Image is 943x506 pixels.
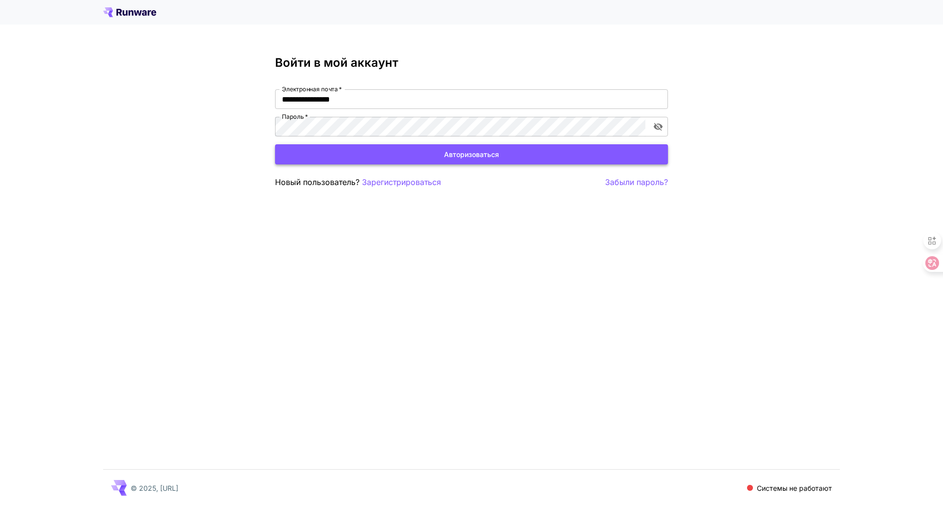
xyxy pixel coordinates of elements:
[605,176,668,188] button: Забыли пароль?
[757,484,832,492] font: Системы не работают
[605,177,668,187] font: Забыли пароль?
[131,484,178,492] font: © 2025, [URL]
[275,55,398,70] font: Войти в мой аккаунт
[275,144,668,164] button: Авторизоваться
[282,85,337,93] font: Электронная почта
[282,113,304,120] font: Пароль
[275,177,360,187] font: Новый пользователь?
[362,177,441,187] font: Зарегистрироваться
[362,176,441,188] button: Зарегистрироваться
[649,118,667,135] button: включить видимость пароля
[444,150,499,159] font: Авторизоваться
